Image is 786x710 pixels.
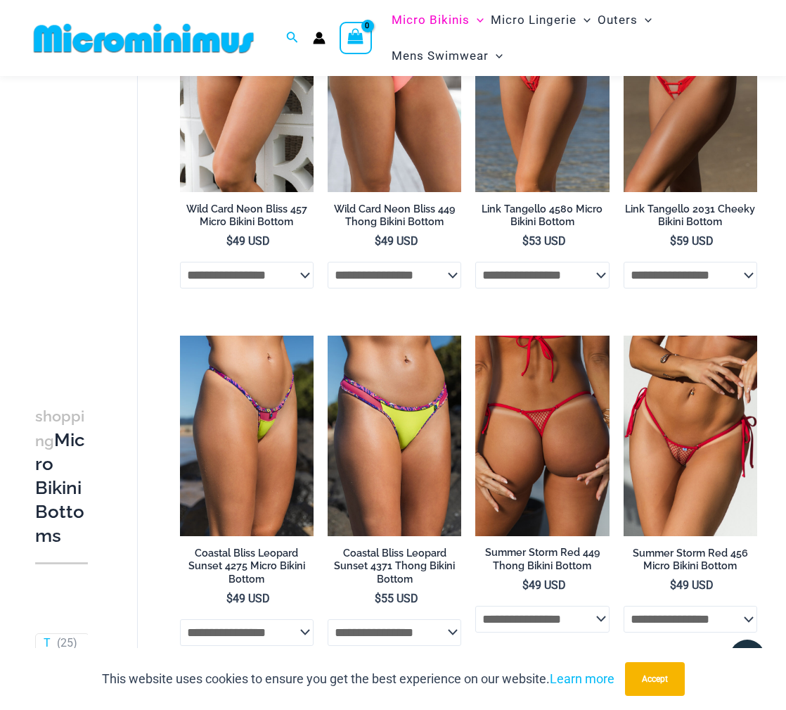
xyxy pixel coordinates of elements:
[624,336,757,536] img: Summer Storm Red 456 Micro 02
[388,2,487,38] a: Micro BikinisMenu ToggleMenu Toggle
[624,203,757,234] a: Link Tangello 2031 Cheeky Bikini Bottom
[328,203,461,229] h2: Wild Card Neon Bliss 449 Thong Bikini Bottom
[328,336,461,536] a: Coastal Bliss Leopard Sunset Thong Bikini 03Coastal Bliss Leopard Sunset 4371 Thong Bikini 02Coas...
[226,234,233,248] span: $
[180,547,314,586] h2: Coastal Bliss Leopard Sunset 4275 Micro Bikini Bottom
[522,578,529,592] span: $
[180,203,314,234] a: Wild Card Neon Bliss 457 Micro Bikini Bottom
[475,336,609,536] a: Summer Storm Red 449 Thong 01Summer Storm Red 449 Thong 03Summer Storm Red 449 Thong 03
[475,203,609,229] h2: Link Tangello 4580 Micro Bikini Bottom
[35,407,84,450] span: shopping
[328,203,461,234] a: Wild Card Neon Bliss 449 Thong Bikini Bottom
[624,547,757,573] h2: Summer Storm Red 456 Micro Bikini Bottom
[388,38,506,74] a: Mens SwimwearMenu ToggleMenu Toggle
[226,592,270,605] bdi: 49 USD
[392,38,489,74] span: Mens Swimwear
[522,234,566,248] bdi: 53 USD
[340,22,372,54] a: View Shopping Cart, empty
[226,234,270,248] bdi: 49 USD
[522,578,566,592] bdi: 49 USD
[624,336,757,536] a: Summer Storm Red 456 Micro 02Summer Storm Red 456 Micro 03Summer Storm Red 456 Micro 03
[594,2,655,38] a: OutersMenu ToggleMenu Toggle
[180,336,314,536] a: Coastal Bliss Leopard Sunset 4275 Micro Bikini 01Coastal Bliss Leopard Sunset 4275 Micro Bikini 0...
[624,203,757,229] h2: Link Tangello 2031 Cheeky Bikini Bottom
[598,2,638,38] span: Outers
[375,234,381,248] span: $
[226,592,233,605] span: $
[470,2,484,38] span: Menu Toggle
[475,336,609,536] img: Summer Storm Red 449 Thong 03
[328,336,461,536] img: Coastal Bliss Leopard Sunset Thong Bikini 03
[375,592,381,605] span: $
[375,592,418,605] bdi: 55 USD
[489,38,503,74] span: Menu Toggle
[375,234,418,248] bdi: 49 USD
[670,578,714,592] bdi: 49 USD
[487,2,594,38] a: Micro LingerieMenu ToggleMenu Toggle
[180,336,314,536] img: Coastal Bliss Leopard Sunset 4275 Micro Bikini 01
[576,2,591,38] span: Menu Toggle
[522,234,529,248] span: $
[392,2,470,38] span: Micro Bikinis
[35,404,88,548] h3: Micro Bikini Bottoms
[102,668,614,690] p: This website uses cookies to ensure you get the best experience on our website.
[35,79,162,360] iframe: TrustedSite Certified
[475,546,609,578] a: Summer Storm Red 449 Thong Bikini Bottom
[491,2,576,38] span: Micro Lingerie
[670,234,714,248] bdi: 59 USD
[180,547,314,591] a: Coastal Bliss Leopard Sunset 4275 Micro Bikini Bottom
[625,662,685,696] button: Accept
[550,671,614,686] a: Learn more
[286,30,299,47] a: Search icon link
[475,546,609,572] h2: Summer Storm Red 449 Thong Bikini Bottom
[624,547,757,578] a: Summer Storm Red 456 Micro Bikini Bottom
[328,547,461,591] a: Coastal Bliss Leopard Sunset 4371 Thong Bikini Bottom
[60,636,73,649] span: 25
[28,23,259,54] img: MM SHOP LOGO FLAT
[670,578,676,592] span: $
[475,203,609,234] a: Link Tangello 4580 Micro Bikini Bottom
[180,203,314,229] h2: Wild Card Neon Bliss 457 Micro Bikini Bottom
[328,547,461,586] h2: Coastal Bliss Leopard Sunset 4371 Thong Bikini Bottom
[638,2,652,38] span: Menu Toggle
[313,32,326,44] a: Account icon link
[670,234,676,248] span: $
